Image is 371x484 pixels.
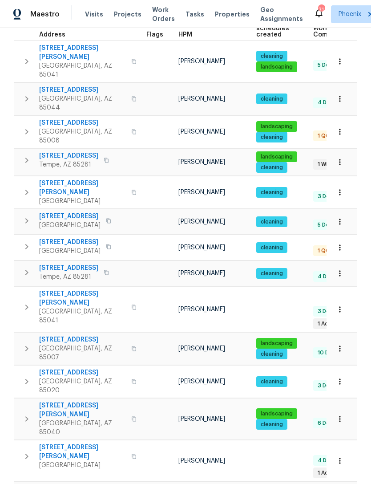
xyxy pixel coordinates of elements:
span: [GEOGRAPHIC_DATA], AZ 85040 [39,419,126,437]
span: Geo Assignments [260,5,303,23]
span: cleaning [257,134,286,141]
span: [PERSON_NAME] [178,346,225,352]
span: [STREET_ADDRESS] [39,368,126,377]
span: 4 Done [314,457,340,464]
span: 5 Done [314,221,339,229]
span: 1 Accepted [314,320,351,328]
span: [STREET_ADDRESS] [39,118,126,127]
span: Properties [215,10,250,19]
span: [PERSON_NAME] [178,270,225,277]
span: 3 Done [314,193,340,200]
span: [STREET_ADDRESS] [39,238,101,247]
span: Work Order Completion [313,25,369,38]
span: [STREET_ADDRESS][PERSON_NAME] [39,401,126,419]
span: [GEOGRAPHIC_DATA], AZ 85008 [39,127,126,145]
span: [STREET_ADDRESS][PERSON_NAME] [39,44,126,61]
span: 1 QC [314,247,333,255]
span: [STREET_ADDRESS][PERSON_NAME] [39,179,126,197]
span: cleaning [257,218,286,226]
span: cleaning [257,53,286,60]
span: [GEOGRAPHIC_DATA] [39,197,126,206]
span: cleaning [257,270,286,277]
span: [PERSON_NAME] [178,96,225,102]
span: Projects [114,10,141,19]
span: 1 QC [314,132,333,140]
span: Visits [85,10,103,19]
span: cleaning [257,164,286,171]
span: cleaning [257,244,286,252]
span: Address [39,32,65,38]
span: Work Orders [152,5,175,23]
span: 1 Accepted [314,469,351,477]
span: 5 Done [314,61,339,69]
span: [STREET_ADDRESS] [39,85,126,94]
span: [GEOGRAPHIC_DATA] [39,461,126,470]
span: cleaning [257,421,286,428]
span: HPM [178,32,192,38]
span: [PERSON_NAME] [178,159,225,165]
span: [STREET_ADDRESS] [39,264,98,273]
span: Phoenix [339,10,361,19]
span: 4 Done [314,273,340,281]
span: [GEOGRAPHIC_DATA] [39,247,101,256]
div: 31 [318,5,324,14]
span: 3 Done [314,382,340,390]
span: Flags [146,32,163,38]
span: [GEOGRAPHIC_DATA], AZ 85041 [39,61,126,79]
span: Maestro [30,10,60,19]
span: landscaping [257,123,296,130]
span: [PERSON_NAME] [178,129,225,135]
span: [GEOGRAPHIC_DATA] [39,221,101,230]
span: Tempe, AZ 85281 [39,160,98,169]
span: [GEOGRAPHIC_DATA], AZ 85044 [39,94,126,112]
span: Maintenance schedules created [256,19,298,38]
span: landscaping [257,410,296,418]
span: [STREET_ADDRESS][PERSON_NAME] [39,289,126,307]
span: cleaning [257,350,286,358]
span: [PERSON_NAME] [178,306,225,313]
span: [PERSON_NAME] [178,219,225,225]
span: [PERSON_NAME] [178,189,225,195]
span: [STREET_ADDRESS] [39,151,98,160]
span: [PERSON_NAME] [178,378,225,385]
span: cleaning [257,95,286,103]
span: 6 Done [314,419,340,427]
span: [GEOGRAPHIC_DATA], AZ 85020 [39,377,126,395]
span: landscaping [257,63,296,71]
span: cleaning [257,189,286,196]
span: 10 Done [314,349,343,357]
span: Tempe, AZ 85281 [39,273,98,281]
span: [STREET_ADDRESS] [39,212,101,221]
span: [PERSON_NAME] [178,244,225,251]
span: Tasks [185,11,204,17]
span: [STREET_ADDRESS][PERSON_NAME] [39,443,126,461]
span: [GEOGRAPHIC_DATA], AZ 85041 [39,307,126,325]
span: 4 Done [314,99,340,106]
span: [PERSON_NAME] [178,458,225,464]
span: 1 WIP [314,161,334,168]
span: 3 Done [314,308,340,315]
span: [GEOGRAPHIC_DATA], AZ 85007 [39,344,126,362]
span: [PERSON_NAME] [178,416,225,422]
span: [STREET_ADDRESS] [39,335,126,344]
span: landscaping [257,153,296,161]
span: cleaning [257,378,286,386]
span: [PERSON_NAME] [178,58,225,65]
span: landscaping [257,340,296,347]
